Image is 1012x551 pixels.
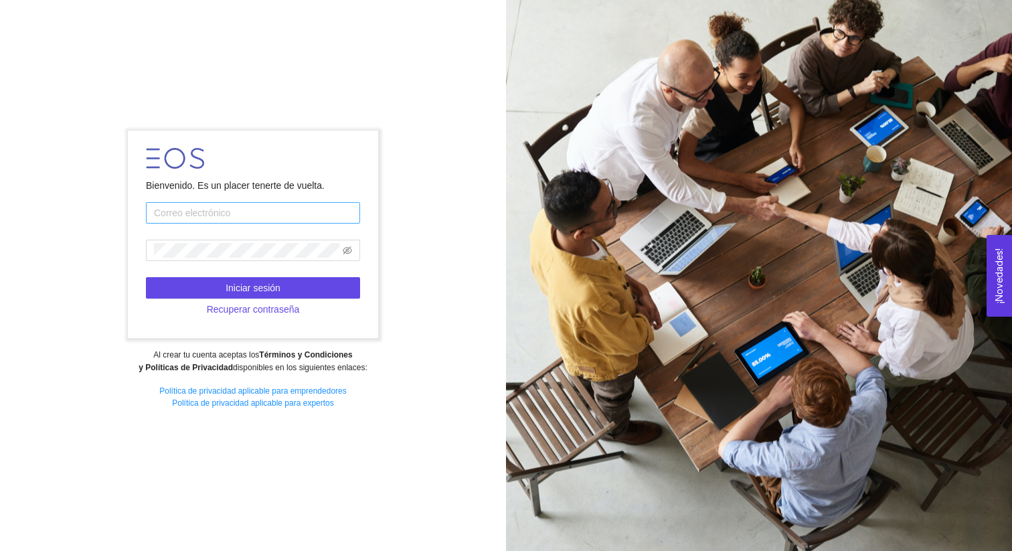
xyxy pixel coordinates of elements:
button: Iniciar sesión [146,277,360,299]
a: Recuperar contraseña [146,304,360,315]
input: Correo electrónico [146,202,360,224]
img: LOGO [146,148,204,169]
div: Al crear tu cuenta aceptas los disponibles en los siguientes enlaces: [9,349,497,374]
button: Open Feedback Widget [987,235,1012,317]
strong: Términos y Condiciones y Políticas de Privacidad [139,350,352,372]
a: Política de privacidad aplicable para emprendedores [159,386,347,396]
button: Recuperar contraseña [146,299,360,320]
span: Recuperar contraseña [207,302,300,317]
span: eye-invisible [343,246,352,255]
a: Política de privacidad aplicable para expertos [172,398,333,408]
span: Iniciar sesión [226,281,280,295]
div: Bienvenido. Es un placer tenerte de vuelta. [146,178,360,193]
